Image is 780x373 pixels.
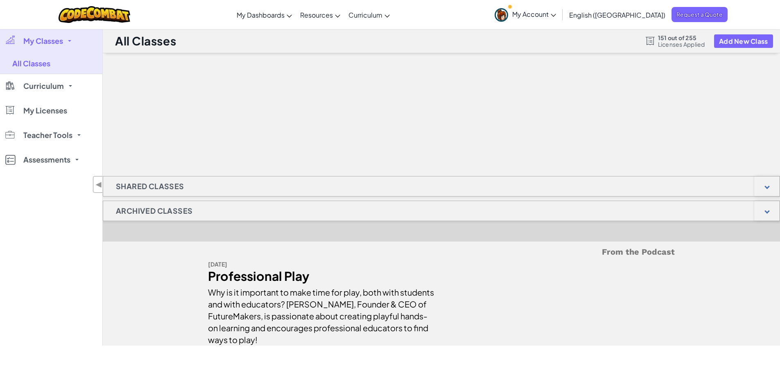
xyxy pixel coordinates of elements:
[344,4,394,26] a: Curriculum
[23,156,70,163] span: Assessments
[208,246,675,258] h5: From the Podcast
[565,4,669,26] a: English ([GEOGRAPHIC_DATA])
[569,11,665,19] span: English ([GEOGRAPHIC_DATA])
[103,176,197,197] h1: Shared Classes
[296,4,344,26] a: Resources
[115,33,176,49] h1: All Classes
[23,82,64,90] span: Curriculum
[23,131,72,139] span: Teacher Tools
[237,11,285,19] span: My Dashboards
[495,8,508,22] img: avatar
[348,11,382,19] span: Curriculum
[23,107,67,114] span: My Licenses
[95,179,102,190] span: ◀
[714,34,773,48] button: Add New Class
[512,10,556,18] span: My Account
[300,11,333,19] span: Resources
[59,6,130,23] img: CodeCombat logo
[23,37,63,45] span: My Classes
[233,4,296,26] a: My Dashboards
[491,2,560,27] a: My Account
[658,34,705,41] span: 151 out of 255
[658,41,705,47] span: Licenses Applied
[208,270,435,282] div: Professional Play
[671,7,728,22] a: Request a Quote
[208,258,435,270] div: [DATE]
[103,201,205,221] h1: Archived Classes
[208,282,435,346] div: Why is it important to make time for play, both with students and with educators? [PERSON_NAME], ...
